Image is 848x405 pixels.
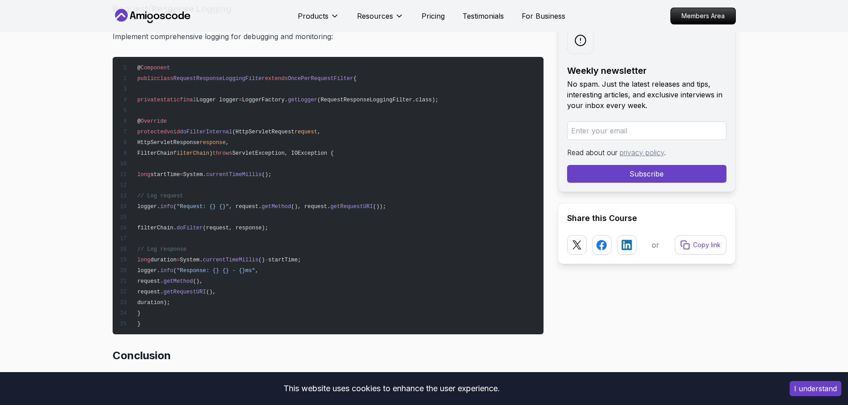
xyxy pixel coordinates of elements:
[137,268,160,274] span: logger.
[255,268,258,274] span: ,
[522,11,565,21] a: For Business
[137,193,183,199] span: // Log request
[137,65,140,71] span: @
[567,79,726,111] p: No spam. Just the latest releases and tips, interesting articles, and exclusive interviews in you...
[113,30,544,43] p: Implement comprehensive logging for debugging and monitoring:
[163,278,193,285] span: getMethod
[232,129,295,135] span: (HttpServletRequest
[137,97,160,103] span: private
[567,147,726,158] p: Read about our .
[141,65,170,71] span: Component
[206,172,262,178] span: currentTimeMillis
[177,204,229,210] span: "Request: {} {}"
[157,76,174,82] span: class
[567,121,726,140] input: Enter your email
[137,76,157,82] span: public
[163,289,206,295] span: getRequestURI
[173,268,176,274] span: (
[353,76,357,82] span: {
[288,97,317,103] span: getLogger
[199,140,226,146] span: response
[137,321,140,327] span: }
[226,140,229,146] span: ,
[265,257,268,263] span: -
[330,204,373,210] span: getRequestURI
[242,97,288,103] span: LoggerFactory.
[196,97,239,103] span: Logger logger
[180,97,196,103] span: final
[294,129,317,135] span: request
[193,278,203,285] span: (),
[268,257,301,263] span: startTime;
[173,150,209,156] span: filterChain
[137,118,140,124] span: @
[150,172,180,178] span: startTime
[567,165,726,183] button: Subscribe
[262,204,291,210] span: getMethod
[137,289,163,295] span: request.
[265,76,288,82] span: extends
[167,129,180,135] span: void
[137,140,199,146] span: HttpServletResponse
[137,246,186,253] span: // Log response
[463,11,504,21] a: Testimonials
[183,172,206,178] span: System.
[180,129,232,135] span: doFilterInternal
[567,212,726,225] h2: Share this Course
[177,268,255,274] span: "Response: {} {} - {}ms"
[670,8,736,24] a: Members Area
[177,257,180,263] span: =
[137,300,170,306] span: duration);
[137,257,150,263] span: long
[298,11,329,21] p: Products
[137,204,160,210] span: logger.
[232,150,334,156] span: ServletException, IOException {
[298,11,339,28] button: Products
[288,76,353,82] span: OncePerRequestFilter
[209,150,212,156] span: )
[357,11,404,28] button: Resources
[180,172,183,178] span: =
[790,381,841,396] button: Accept cookies
[113,349,544,363] h2: Conclusion
[262,172,272,178] span: ();
[259,257,265,263] span: ()
[422,11,445,21] a: Pricing
[177,225,203,231] span: doFilter
[7,379,776,398] div: This website uses cookies to enhance the user experience.
[567,64,726,77] h2: Weekly newsletter
[137,172,150,178] span: long
[160,97,180,103] span: static
[137,150,173,156] span: FilterChain
[206,289,216,295] span: (),
[137,310,140,317] span: }
[137,129,166,135] span: protected
[373,204,386,210] span: ());
[693,241,721,249] p: Copy link
[652,240,659,250] p: or
[137,278,163,285] span: request.
[620,148,664,157] a: privacy policy
[229,204,262,210] span: , request.
[203,257,259,263] span: currentTimeMillis
[173,76,265,82] span: RequestResponseLoggingFilter
[213,150,232,156] span: throws
[150,257,177,263] span: duration
[160,268,173,274] span: info
[317,129,321,135] span: ,
[173,204,176,210] span: (
[357,11,393,21] p: Resources
[203,225,268,231] span: (request, response);
[675,235,726,255] button: Copy link
[291,204,330,210] span: (), request.
[137,225,176,231] span: filterChain.
[239,97,242,103] span: =
[141,118,167,124] span: Override
[180,257,203,263] span: System.
[317,97,438,103] span: (RequestResponseLoggingFilter.class);
[160,204,173,210] span: info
